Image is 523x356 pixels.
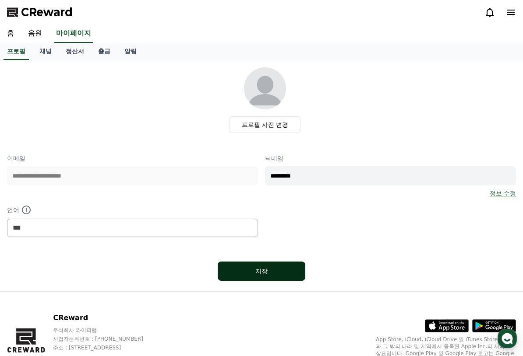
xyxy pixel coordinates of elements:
a: Home [3,332,175,353]
a: 정보 수정 [490,189,516,198]
p: 사업자등록번호 : [PHONE_NUMBER] [53,335,160,342]
p: 주식회사 와이피랩 [53,327,160,334]
p: 주소 : [STREET_ADDRESS] [53,344,160,351]
p: 이메일 [7,154,258,163]
p: 언어 [7,205,258,215]
span: Home [81,345,97,352]
a: 채널 [32,43,59,60]
button: 저장 [218,262,305,281]
a: Settings [348,332,520,353]
div: 저장 [235,267,288,276]
span: Messages [248,345,275,353]
span: CReward [21,5,73,19]
a: 마이페이지 [54,24,93,43]
a: 알림 [117,43,144,60]
a: CReward [7,5,73,19]
p: 닉네임 [265,154,516,163]
span: Settings [423,345,445,352]
a: 정산서 [59,43,91,60]
a: 출금 [91,43,117,60]
a: 프로필 [4,43,29,60]
p: CReward [53,313,160,323]
img: profile_image [244,67,286,109]
a: 음원 [21,24,49,43]
label: 프로필 사진 변경 [229,116,301,133]
a: Messages [175,332,348,353]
